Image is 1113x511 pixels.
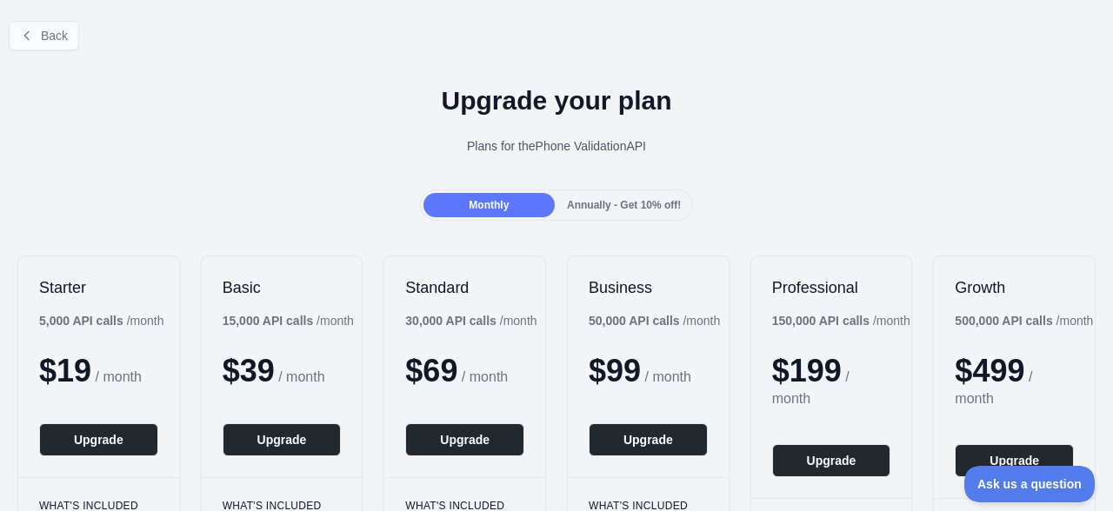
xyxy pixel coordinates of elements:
[405,277,524,298] h2: Standard
[955,277,1074,298] h2: Growth
[955,314,1052,328] b: 500,000 API calls
[589,353,641,388] span: $ 99
[964,466,1096,502] iframe: Toggle Customer Support
[772,353,842,388] span: $ 199
[589,312,720,329] div: / month
[955,353,1024,388] span: $ 499
[955,312,1093,329] div: / month
[772,277,891,298] h2: Professional
[772,314,870,328] b: 150,000 API calls
[772,312,910,329] div: / month
[589,277,708,298] h2: Business
[405,314,497,328] b: 30,000 API calls
[589,314,680,328] b: 50,000 API calls
[405,312,537,329] div: / month
[405,353,457,388] span: $ 69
